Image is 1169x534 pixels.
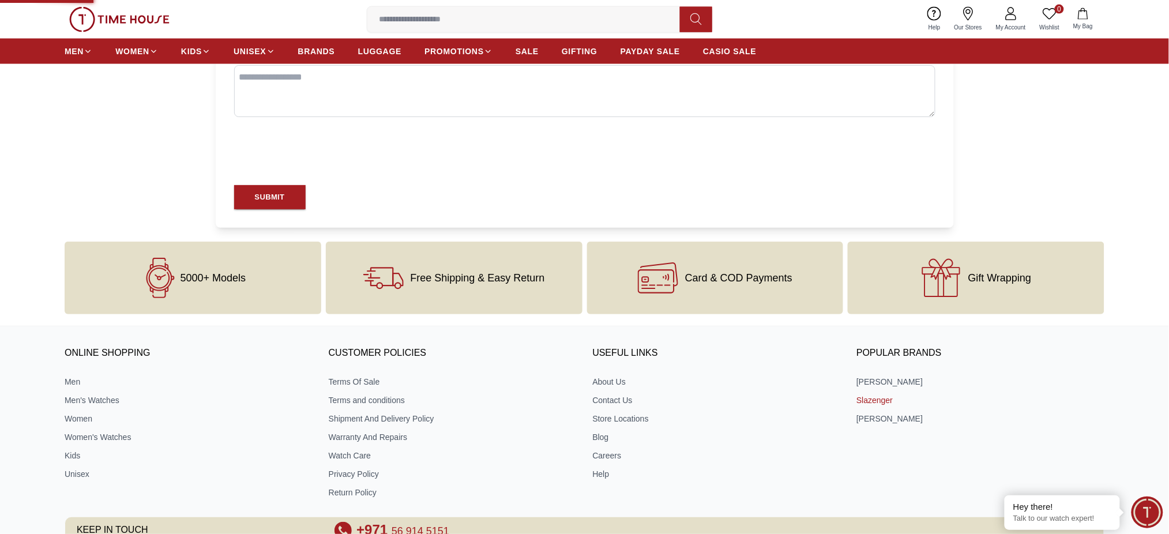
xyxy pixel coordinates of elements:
[65,468,313,480] a: Unisex
[593,394,841,406] a: Contact Us
[65,345,313,362] h3: ONLINE SHOPPING
[65,394,313,406] a: Men's Watches
[65,450,313,461] a: Kids
[115,41,158,62] a: WOMEN
[621,41,680,62] a: PAYDAY SALE
[329,394,577,406] a: Terms and conditions
[329,376,577,388] a: Terms Of Sale
[593,413,841,424] a: Store Locations
[1033,5,1066,34] a: 0Wishlist
[685,272,792,284] span: Card & COD Payments
[1013,501,1111,513] div: Hey there!
[516,46,539,57] span: SALE
[115,46,149,57] span: WOMEN
[991,23,1031,32] span: My Account
[950,23,987,32] span: Our Stores
[968,272,1032,284] span: Gift Wrapping
[856,376,1104,388] a: [PERSON_NAME]
[562,41,597,62] a: GIFTING
[621,46,680,57] span: PAYDAY SALE
[358,41,402,62] a: LUGGAGE
[948,5,989,34] a: Our Stores
[424,41,493,62] a: PROMOTIONS
[593,431,841,443] a: Blog
[411,272,545,284] span: Free Shipping & Easy Return
[1132,497,1163,528] div: Chat Widget
[424,46,484,57] span: PROMOTIONS
[65,431,313,443] a: Women's Watches
[703,41,757,62] a: CASIO SALE
[1035,23,1064,32] span: Wishlist
[181,272,246,284] span: 5000+ Models
[516,41,539,62] a: SALE
[329,487,577,498] a: Return Policy
[329,345,577,362] h3: CUSTOMER POLICIES
[593,345,841,362] h3: USEFUL LINKS
[593,376,841,388] a: About Us
[234,46,266,57] span: UNISEX
[856,345,1104,362] h3: Popular Brands
[329,468,577,480] a: Privacy Policy
[65,46,84,57] span: MEN
[69,7,170,32] img: ...
[234,41,275,62] a: UNISEX
[922,5,948,34] a: Help
[1069,22,1097,31] span: My Bag
[181,46,202,57] span: KIDS
[181,41,211,62] a: KIDS
[65,376,313,388] a: Men
[358,46,402,57] span: LUGGAGE
[593,450,841,461] a: Careers
[593,468,841,480] a: Help
[562,46,597,57] span: GIFTING
[856,394,1104,406] a: Slazenger
[329,413,577,424] a: Shipment And Delivery Policy
[329,431,577,443] a: Warranty And Repairs
[1055,5,1064,14] span: 0
[1013,514,1111,524] p: Talk to our watch expert!
[1066,6,1100,33] button: My Bag
[234,185,306,210] button: SUBMIT
[65,41,92,62] a: MEN
[234,129,409,174] iframe: reCAPTCHA
[65,413,313,424] a: Women
[924,23,945,32] span: Help
[298,46,335,57] span: BRANDS
[298,41,335,62] a: BRANDS
[255,191,285,204] div: SUBMIT
[329,450,577,461] a: Watch Care
[856,413,1104,424] a: [PERSON_NAME]
[703,46,757,57] span: CASIO SALE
